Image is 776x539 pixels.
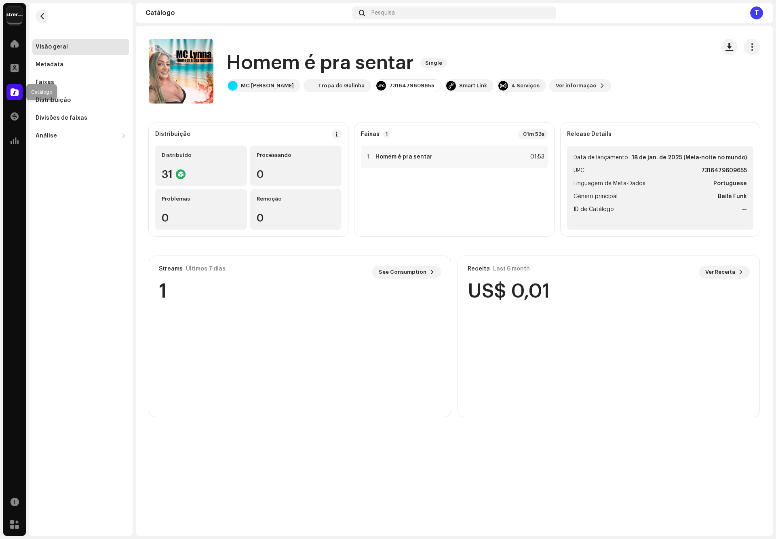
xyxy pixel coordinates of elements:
h1: Homem é pra sentar [226,50,414,76]
re-m-nav-item: Divisões de faixas [32,110,129,126]
span: Linguagem de Meta-Dados [574,179,645,188]
span: Data de lançamento [574,153,628,163]
div: Análise [36,133,57,139]
div: Metadata [36,61,63,68]
re-m-nav-item: Visão geral [32,39,129,55]
div: Last 6 month [493,266,530,272]
div: Processando [257,152,335,159]
div: Distribuído [162,152,240,159]
re-m-nav-item: Metadata [32,57,129,73]
img: c12463d4-b8b0-4659-8bc0-1aaeb3dee4aa [305,81,315,91]
div: T [750,6,763,19]
div: Distribuição [155,131,190,137]
span: Single [420,58,447,68]
div: Problemas [162,196,240,202]
div: Faixas [36,79,54,86]
span: Gênero principal [574,192,618,201]
div: Catálogo [145,10,349,16]
span: See Consumption [379,264,426,280]
strong: Portuguese [713,179,747,188]
button: See Consumption [372,266,441,279]
button: Ver informação [549,79,611,92]
strong: Homem é pra sentar [375,154,432,160]
div: Remoção [257,196,335,202]
strong: — [742,205,747,214]
div: Distribuição [36,97,71,104]
re-m-nav-item: Faixas [32,74,129,91]
div: Streams [159,266,183,272]
p-badge: 1 [383,131,390,138]
span: ID de Catálogo [574,205,614,214]
strong: Baile Funk [718,192,747,201]
strong: 7316479609655 [701,166,747,175]
div: Smart Link [459,82,487,89]
button: Ver Receita [699,266,750,279]
div: Receita [468,266,490,272]
div: 7316479609655 [389,82,434,89]
strong: Faixas [361,131,380,137]
span: Pesquisa [371,10,395,16]
div: 01m 53s [518,129,548,139]
div: Visão geral [36,44,68,50]
img: 408b884b-546b-4518-8448-1008f9c76b02 [6,6,23,23]
div: Divisões de faixas [36,115,87,121]
re-m-nav-dropdown: Análise [32,128,129,144]
span: Ver Receita [705,264,735,280]
div: Tropa do Galinha [318,82,365,89]
div: 01:53 [527,152,544,162]
div: Últimos 7 dias [186,266,226,272]
div: 4 Serviços [511,82,540,89]
strong: 18 de jan. de 2025 (Meia-noite no mundo) [632,153,747,163]
div: MC [PERSON_NAME] [241,82,294,89]
span: UPC [574,166,584,175]
re-m-nav-item: Distribuição [32,92,129,108]
span: Ver informação [556,78,597,94]
strong: Release Details [567,131,612,137]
